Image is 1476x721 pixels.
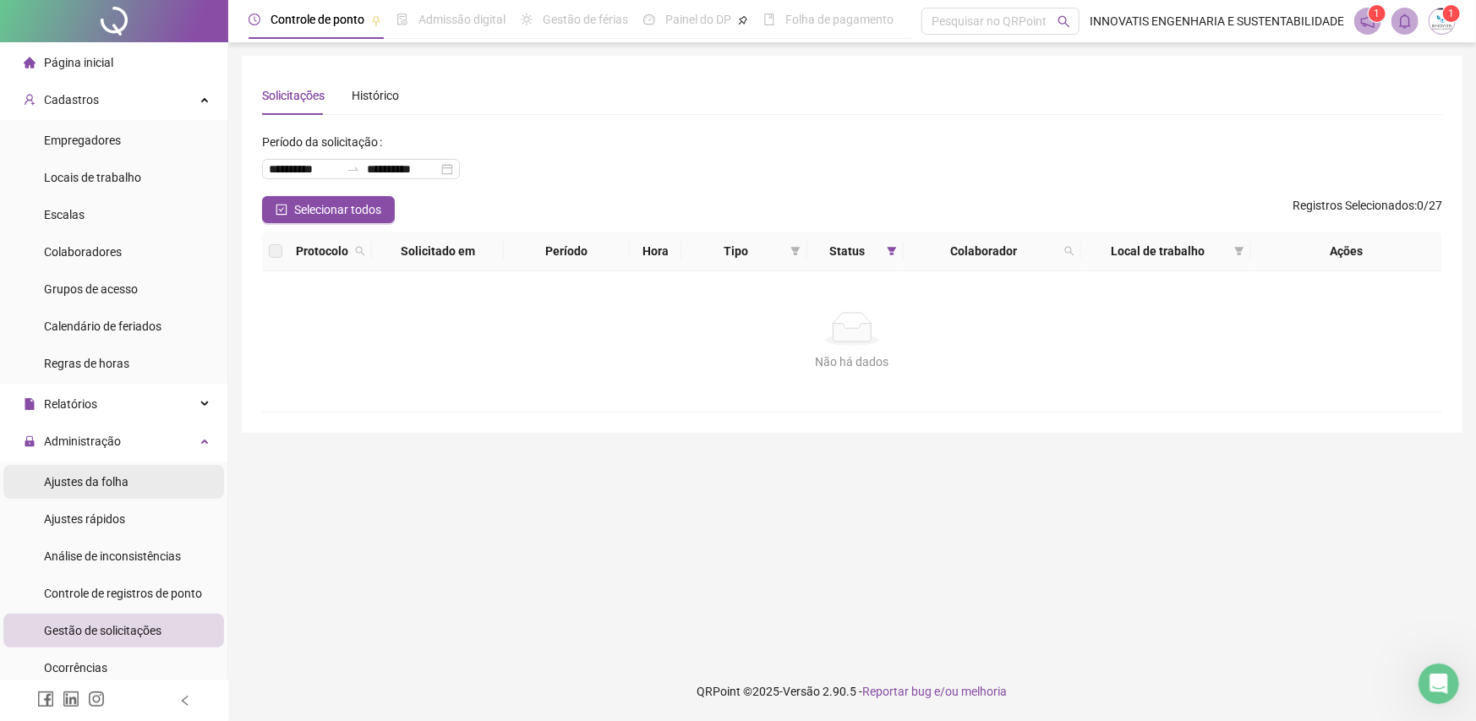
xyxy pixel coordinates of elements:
span: Admissão digital [418,13,506,26]
span: Colaboradores [44,245,122,259]
span: Escalas [44,208,85,221]
span: check-square [276,204,287,216]
span: book [763,14,775,25]
span: search [1064,246,1074,256]
span: notification [1360,14,1375,29]
span: 1 [1449,8,1455,19]
span: clock-circle [249,14,260,25]
span: file [24,398,36,410]
span: Controle de ponto [271,13,364,26]
span: Folha de pagamento [785,13,894,26]
span: filter [887,246,897,256]
div: Histórico [352,86,399,105]
span: Empregadores [44,134,121,147]
label: Período da solicitação [262,128,389,156]
span: pushpin [371,15,381,25]
span: Administração [44,434,121,448]
button: Selecionar todos [262,196,395,223]
span: Status [814,242,880,260]
span: Regras de horas [44,357,129,370]
span: linkedin [63,691,79,707]
span: Locais de trabalho [44,171,141,184]
span: instagram [88,691,105,707]
span: Ajustes da folha [44,475,128,489]
span: Ocorrências [44,661,107,675]
span: search [355,246,365,256]
span: user-add [24,94,36,106]
footer: QRPoint © 2025 - 2.90.5 - [228,662,1476,721]
span: lock [24,435,36,447]
span: Painel do DP [665,13,731,26]
span: filter [1234,246,1244,256]
span: search [1061,238,1078,264]
span: Grupos de acesso [44,282,138,296]
div: Solicitações [262,86,325,105]
span: left [179,695,191,707]
span: Registros Selecionados [1293,199,1414,212]
span: facebook [37,691,54,707]
span: Local de trabalho [1088,242,1227,260]
span: Versão [784,685,821,698]
span: sun [521,14,533,25]
span: Protocolo [296,242,348,260]
span: swap-right [347,162,360,176]
span: filter [790,246,801,256]
span: Selecionar todos [294,200,381,219]
sup: Atualize o seu contato no menu Meus Dados [1443,5,1460,22]
div: Ações [1258,242,1435,260]
th: Período [504,232,631,271]
span: home [24,57,36,68]
span: filter [787,238,804,264]
span: Gestão de férias [543,13,628,26]
span: pushpin [738,15,748,25]
span: : 0 / 27 [1293,196,1442,223]
iframe: Intercom live chat [1419,664,1459,704]
th: Hora [630,232,681,271]
span: file-done [396,14,408,25]
span: Página inicial [44,56,113,69]
th: Solicitado em [372,232,504,271]
div: Não há dados [282,352,1422,371]
span: to [347,162,360,176]
span: Relatórios [44,397,97,411]
span: Gestão de solicitações [44,624,161,637]
span: Colaborador [910,242,1058,260]
span: Reportar bug e/ou melhoria [863,685,1008,698]
span: dashboard [643,14,655,25]
img: 78280 [1430,8,1455,34]
span: 1 [1375,8,1380,19]
span: Cadastros [44,93,99,107]
span: filter [883,238,900,264]
sup: 1 [1369,5,1386,22]
span: filter [1231,238,1248,264]
span: search [1058,15,1070,28]
span: Controle de registros de ponto [44,587,202,600]
span: Tipo [688,242,784,260]
span: search [352,238,369,264]
span: Calendário de feriados [44,320,161,333]
span: Ajustes rápidos [44,512,125,526]
span: Análise de inconsistências [44,549,181,563]
span: INNOVATIS ENGENHARIA E SUSTENTABILIDADE [1090,12,1344,30]
span: bell [1397,14,1413,29]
